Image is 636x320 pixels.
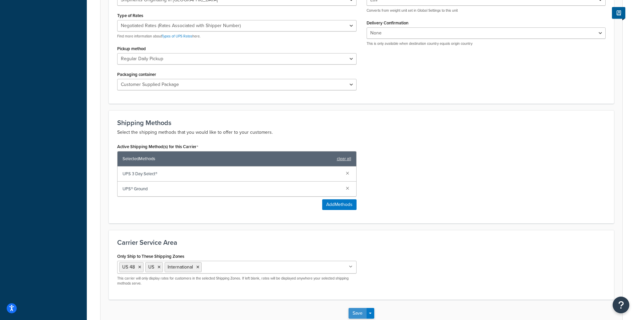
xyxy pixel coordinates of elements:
label: Only Ship to These Shipping Zones [117,254,184,259]
span: International [168,263,193,271]
label: Pickup method [117,46,146,51]
p: This carrier will only display rates for customers in the selected Shipping Zones. If left blank,... [117,276,357,286]
label: Delivery Confirmation [367,20,408,25]
h3: Shipping Methods [117,119,606,126]
p: Find more information about here. [117,34,357,39]
h3: Carrier Service Area [117,239,606,246]
p: Converts from weight unit set in Global Settings to this unit [367,8,606,13]
span: UPS® Ground [123,184,341,194]
span: US [148,263,154,271]
span: Selected Methods [123,154,334,164]
button: Save [349,308,367,319]
p: Select the shipping methods that you would like to offer to your customers. [117,128,606,136]
button: AddMethods [322,199,357,210]
p: This is only available when destination country equals origin country [367,41,606,46]
label: Type of Rates [117,13,143,18]
a: Types of UPS Rates [162,33,192,39]
span: US 48 [122,263,135,271]
label: Packaging container [117,72,156,77]
button: Show Help Docs [612,7,625,19]
label: Active Shipping Method(s) for this Carrier [117,144,198,149]
span: UPS 3 Day Select® [123,169,341,179]
button: Open Resource Center [613,297,629,313]
a: clear all [337,154,351,164]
